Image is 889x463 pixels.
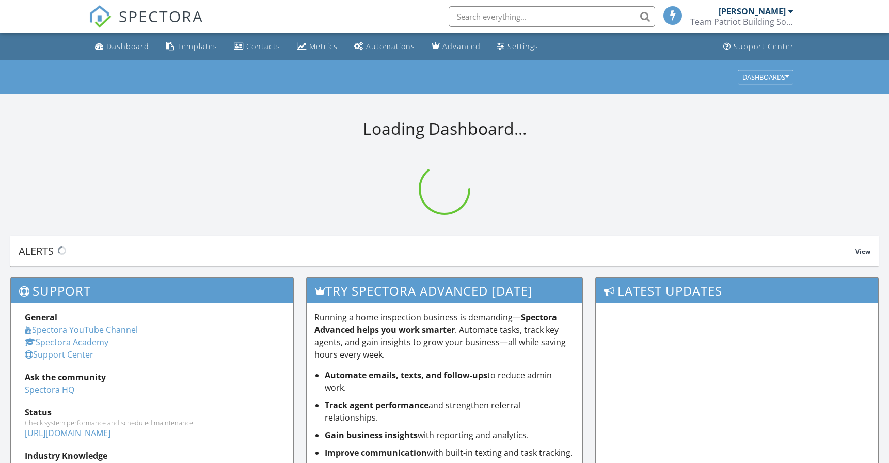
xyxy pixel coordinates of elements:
span: View [855,247,870,256]
div: Team Patriot Building Solutions [690,17,793,27]
li: with built-in texting and task tracking. [325,446,575,459]
div: Industry Knowledge [25,450,279,462]
div: Advanced [442,41,481,51]
div: Alerts [19,244,855,258]
a: Metrics [293,37,342,56]
strong: Automate emails, texts, and follow-ups [325,369,487,381]
div: Check system performance and scheduled maintenance. [25,419,279,427]
input: Search everything... [449,6,655,27]
p: Running a home inspection business is demanding— . Automate tasks, track key agents, and gain ins... [314,311,575,361]
strong: Spectora Advanced helps you work smarter [314,312,557,335]
li: to reduce admin work. [325,369,575,394]
a: Support Center [25,349,93,360]
div: Dashboards [742,73,789,81]
a: Dashboard [91,37,153,56]
a: Settings [493,37,543,56]
div: Automations [366,41,415,51]
strong: Gain business insights [325,429,418,441]
div: Settings [507,41,538,51]
h3: Latest Updates [596,278,878,303]
div: Status [25,406,279,419]
h3: Support [11,278,293,303]
strong: Improve communication [325,447,427,458]
a: SPECTORA [89,14,203,36]
a: Spectora YouTube Channel [25,324,138,335]
a: Automations (Basic) [350,37,419,56]
div: [PERSON_NAME] [719,6,786,17]
h3: Try spectora advanced [DATE] [307,278,583,303]
a: Spectora Academy [25,336,108,348]
div: Ask the community [25,371,279,383]
strong: General [25,312,57,323]
a: [URL][DOMAIN_NAME] [25,427,110,439]
span: SPECTORA [119,5,203,27]
li: and strengthen referral relationships. [325,399,575,424]
img: The Best Home Inspection Software - Spectora [89,5,112,28]
div: Contacts [246,41,280,51]
div: Dashboard [106,41,149,51]
a: Support Center [719,37,798,56]
a: Advanced [427,37,485,56]
a: Templates [162,37,221,56]
div: Templates [177,41,217,51]
button: Dashboards [738,70,793,84]
div: Metrics [309,41,338,51]
strong: Track agent performance [325,399,428,411]
li: with reporting and analytics. [325,429,575,441]
div: Support Center [734,41,794,51]
a: Contacts [230,37,284,56]
a: Spectora HQ [25,384,74,395]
